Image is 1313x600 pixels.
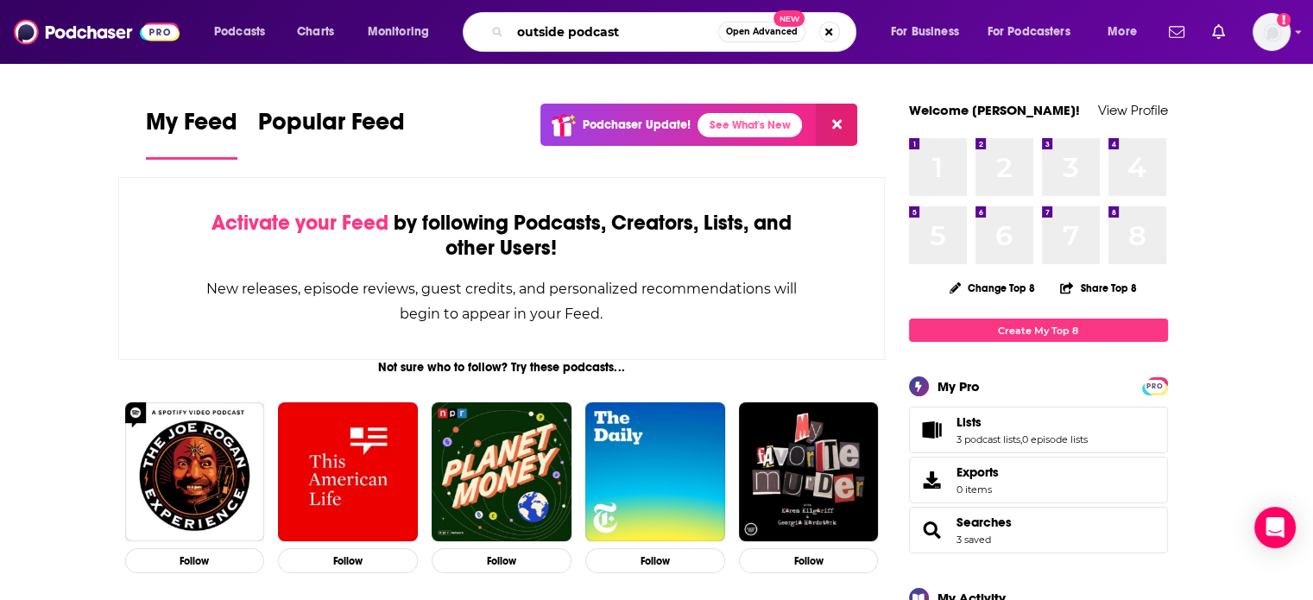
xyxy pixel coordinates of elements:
[915,418,950,442] a: Lists
[988,20,1070,44] span: For Podcasters
[956,433,1020,445] a: 3 podcast lists
[258,107,405,160] a: Popular Feed
[909,407,1168,453] span: Lists
[14,16,180,48] img: Podchaser - Follow, Share and Rate Podcasts
[1145,380,1165,393] span: PRO
[125,548,265,573] button: Follow
[286,18,344,46] a: Charts
[915,518,950,542] a: Searches
[214,20,265,44] span: Podcasts
[909,507,1168,553] span: Searches
[278,548,418,573] button: Follow
[909,319,1168,342] a: Create My Top 8
[879,18,981,46] button: open menu
[956,464,999,480] span: Exports
[202,18,287,46] button: open menu
[1253,13,1291,51] button: Show profile menu
[125,402,265,542] img: The Joe Rogan Experience
[956,534,991,546] a: 3 saved
[479,12,873,52] div: Search podcasts, credits, & more...
[726,28,798,36] span: Open Advanced
[1145,379,1165,392] a: PRO
[1162,17,1191,47] a: Show notifications dropdown
[1098,102,1168,118] a: View Profile
[258,107,405,147] span: Popular Feed
[146,107,237,147] span: My Feed
[976,18,1095,46] button: open menu
[585,402,725,542] img: The Daily
[1254,507,1296,548] div: Open Intercom Messenger
[368,20,429,44] span: Monitoring
[739,402,879,542] img: My Favorite Murder with Karen Kilgariff and Georgia Hardstark
[205,211,799,261] div: by following Podcasts, Creators, Lists, and other Users!
[956,414,982,430] span: Lists
[956,414,1088,430] a: Lists
[278,402,418,542] img: This American Life
[1253,13,1291,51] span: Logged in as kristenfisher_dk
[1022,433,1088,445] a: 0 episode lists
[510,18,718,46] input: Search podcasts, credits, & more...
[1205,17,1232,47] a: Show notifications dropdown
[739,548,879,573] button: Follow
[909,102,1080,118] a: Welcome [PERSON_NAME]!
[432,548,571,573] button: Follow
[297,20,334,44] span: Charts
[356,18,451,46] button: open menu
[1095,18,1158,46] button: open menu
[718,22,805,42] button: Open AdvancedNew
[937,378,980,395] div: My Pro
[915,468,950,492] span: Exports
[1253,13,1291,51] img: User Profile
[1108,20,1137,44] span: More
[1277,13,1291,27] svg: Add a profile image
[1059,271,1137,305] button: Share Top 8
[939,277,1046,299] button: Change Top 8
[956,483,999,496] span: 0 items
[698,113,802,137] a: See What's New
[1020,433,1022,445] span: ,
[773,10,805,27] span: New
[211,210,388,236] span: Activate your Feed
[585,548,725,573] button: Follow
[146,107,237,160] a: My Feed
[956,515,1012,530] a: Searches
[583,117,691,132] p: Podchaser Update!
[118,360,886,375] div: Not sure who to follow? Try these podcasts...
[205,276,799,326] div: New releases, episode reviews, guest credits, and personalized recommendations will begin to appe...
[432,402,571,542] img: Planet Money
[891,20,959,44] span: For Business
[909,457,1168,503] a: Exports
